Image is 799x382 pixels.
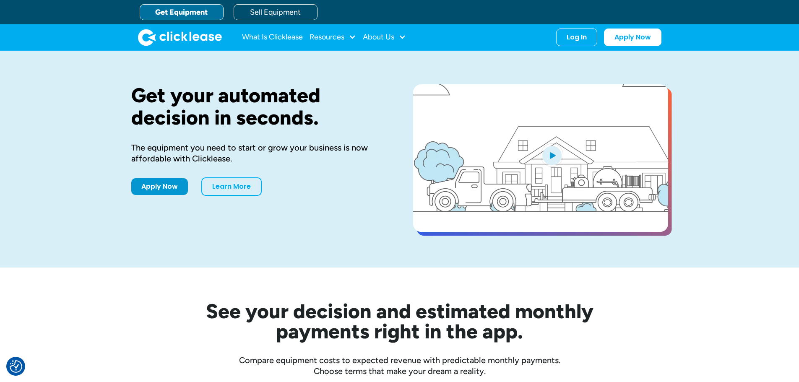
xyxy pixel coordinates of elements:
[10,360,22,373] button: Consent Preferences
[131,142,386,164] div: The equipment you need to start or grow your business is now affordable with Clicklease.
[310,29,356,46] div: Resources
[234,4,318,20] a: Sell Equipment
[201,177,262,196] a: Learn More
[413,84,668,232] a: open lightbox
[10,360,22,373] img: Revisit consent button
[140,4,224,20] a: Get Equipment
[165,301,635,341] h2: See your decision and estimated monthly payments right in the app.
[541,143,563,167] img: Blue play button logo on a light blue circular background
[604,29,661,46] a: Apply Now
[138,29,222,46] a: home
[131,178,188,195] a: Apply Now
[363,29,406,46] div: About Us
[131,355,668,377] div: Compare equipment costs to expected revenue with predictable monthly payments. Choose terms that ...
[131,84,386,129] h1: Get your automated decision in seconds.
[242,29,303,46] a: What Is Clicklease
[567,33,587,42] div: Log In
[138,29,222,46] img: Clicklease logo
